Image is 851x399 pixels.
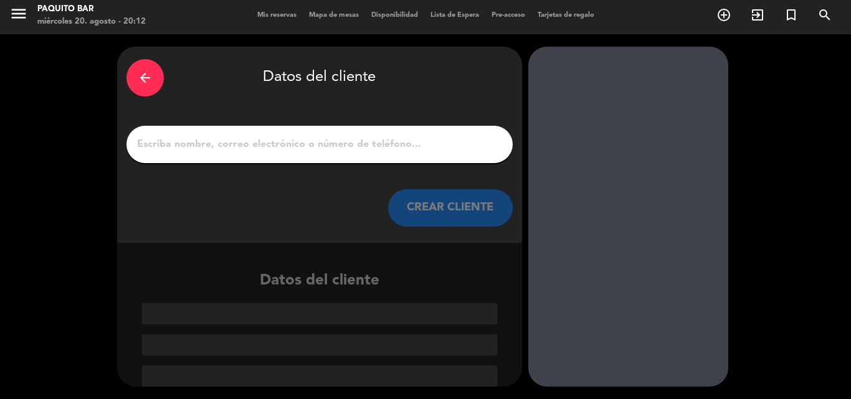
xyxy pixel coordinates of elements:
input: Escriba nombre, correo electrónico o número de teléfono... [136,136,503,153]
span: Tarjetas de regalo [531,12,601,19]
span: Mapa de mesas [303,12,365,19]
i: menu [9,4,28,23]
div: miércoles 20. agosto - 20:12 [37,16,146,28]
span: Mis reservas [251,12,303,19]
button: menu [9,4,28,27]
span: Disponibilidad [365,12,424,19]
i: search [817,7,832,22]
i: turned_in_not [784,7,799,22]
i: add_circle_outline [716,7,731,22]
i: exit_to_app [750,7,765,22]
i: arrow_back [138,70,153,85]
div: Paquito Bar [37,3,146,16]
span: Lista de Espera [424,12,485,19]
span: Pre-acceso [485,12,531,19]
div: Datos del cliente [126,56,513,100]
button: CREAR CLIENTE [388,189,513,227]
div: Datos del cliente [117,269,522,387]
